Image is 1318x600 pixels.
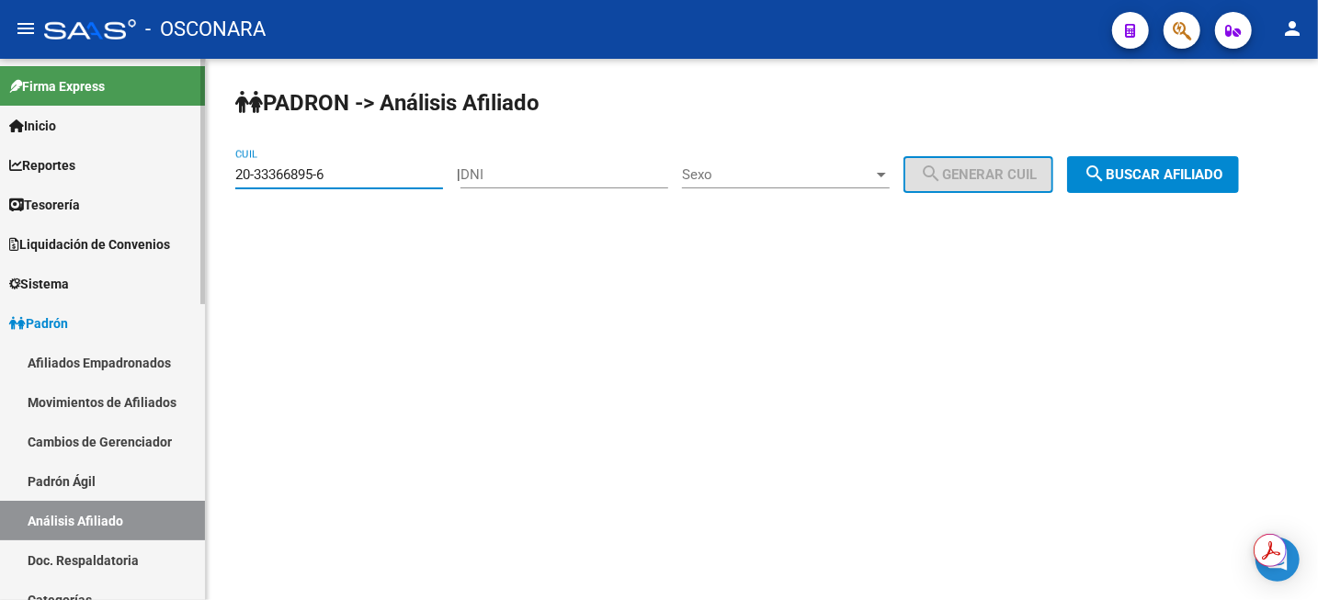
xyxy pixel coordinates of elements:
[9,116,56,136] span: Inicio
[920,166,1037,183] span: Generar CUIL
[9,195,80,215] span: Tesorería
[920,163,942,185] mat-icon: search
[145,9,266,50] span: - OSCONARA
[1084,163,1106,185] mat-icon: search
[15,17,37,40] mat-icon: menu
[9,76,105,96] span: Firma Express
[9,155,75,175] span: Reportes
[1084,166,1222,183] span: Buscar afiliado
[9,274,69,294] span: Sistema
[1067,156,1239,193] button: Buscar afiliado
[903,156,1053,193] button: Generar CUIL
[1281,17,1303,40] mat-icon: person
[457,166,1067,183] div: |
[682,166,873,183] span: Sexo
[9,313,68,334] span: Padrón
[235,90,540,116] strong: PADRON -> Análisis Afiliado
[9,234,170,255] span: Liquidación de Convenios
